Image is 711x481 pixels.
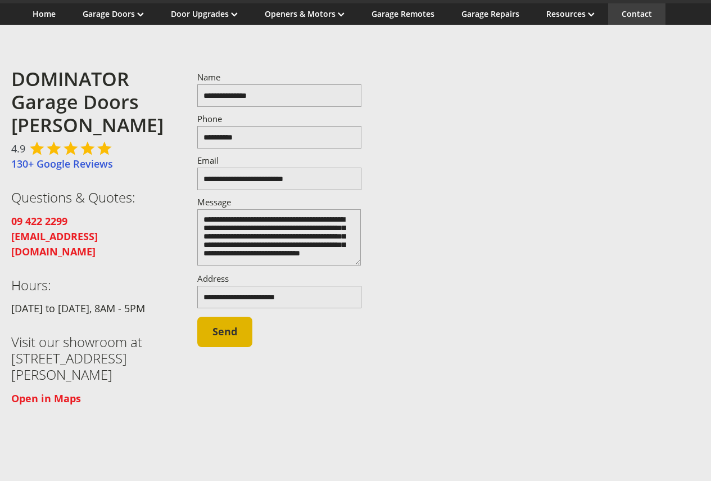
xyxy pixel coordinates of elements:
[11,157,113,170] a: 130+ Google Reviews
[197,317,252,347] button: Send
[11,190,175,206] h3: Questions & Quotes:
[197,275,361,283] label: Address
[11,68,175,136] h2: DOMINATOR Garage Doors [PERSON_NAME]
[171,8,238,19] a: Door Upgrades
[546,8,595,19] a: Resources
[11,230,98,258] a: [EMAIL_ADDRESS][DOMAIN_NAME]
[11,334,175,383] h3: Visit our showroom at [STREET_ADDRESS][PERSON_NAME]
[11,214,67,228] a: 09 422 2299
[461,8,519,19] a: Garage Repairs
[11,141,25,156] span: 4.9
[11,392,81,405] a: Open in Maps
[197,73,361,82] label: Name
[622,8,652,19] a: Contact
[33,8,56,19] a: Home
[30,141,114,156] div: Rated 4.9 out of 5,
[11,277,175,294] h3: Hours:
[197,198,361,206] label: Message
[197,156,361,165] label: Email
[197,115,361,123] label: Phone
[83,8,144,19] a: Garage Doors
[372,8,434,19] a: Garage Remotes
[11,301,175,316] p: [DATE] to [DATE], 8AM - 5PM
[265,8,345,19] a: Openers & Motors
